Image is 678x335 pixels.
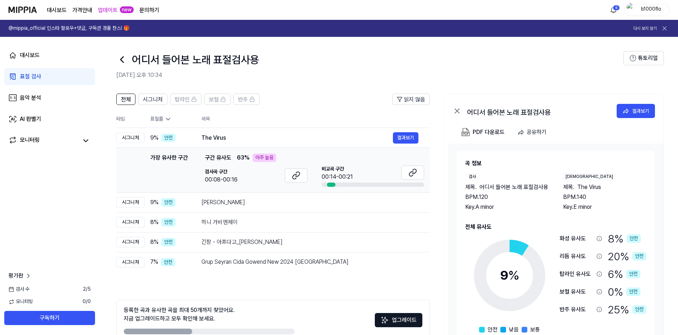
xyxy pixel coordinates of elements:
div: 안전 [161,218,176,227]
div: 0 % [608,284,640,299]
button: 튜토리얼 [623,51,664,65]
button: 다시 보지 않기 [633,26,657,32]
div: 검사 [465,173,479,180]
button: 구독하기 [4,311,95,325]
img: PDF Download [461,128,470,136]
h2: 전체 유사도 [465,223,646,231]
div: 안전 [632,305,646,314]
button: 시그니처 [138,94,167,105]
span: 0 / 0 [83,298,91,305]
div: 안전 [161,238,176,246]
div: AI 판별기 [20,115,41,123]
div: 안전 [161,198,176,207]
h1: 어디서 들어본 노래 표절검사용 [132,52,259,67]
div: [PERSON_NAME] [201,198,418,207]
div: 안전 [161,134,176,142]
div: 시그니처 [116,133,145,143]
img: profile [627,3,635,17]
button: profileb1000flo [624,4,669,16]
a: 업데이트 [98,6,118,15]
div: 안전 [626,270,640,278]
div: 어디서 들어본 노래 표절검사용 [467,107,609,115]
a: AI 판별기 [4,111,95,128]
div: 표절 검사 [20,72,41,81]
span: 보통 [530,325,540,334]
button: 탑라인 [170,94,201,105]
div: 시그니처 [116,237,145,247]
a: 문의하기 [139,6,159,15]
div: Grup Seyran Cida Gowend New 2024 [GEOGRAPHIC_DATA] [201,258,418,266]
a: 평가판 [9,272,32,280]
div: The Virus [201,134,393,142]
div: 등록한 곡과 유사한 곡을 최대 50개까지 찾았어요. 지금 업그레이드하고 모두 확인해 보세요. [124,306,235,323]
div: 음악 분석 [20,94,41,102]
div: 시그니처 [116,197,145,208]
span: 9 % [150,134,159,142]
div: 허니 가비엔제이 [201,218,418,227]
div: 00:14-00:21 [322,173,353,181]
a: 대시보드 [47,6,67,15]
div: 가장 유사한 구간 [150,153,188,187]
div: 시그니처 [116,217,145,228]
button: PDF 다운로드 [460,125,506,139]
div: Key. E minor [563,203,647,211]
div: 6 % [608,267,640,281]
span: 탑라인 [175,95,190,104]
div: 8 % [608,231,641,246]
div: 6 [613,5,620,11]
h2: [DATE] 오후 10:34 [116,71,623,79]
div: BPM. 120 [465,193,549,201]
div: 결과보기 [632,107,649,115]
button: 전체 [116,94,135,105]
a: 가격안내 [72,6,92,15]
span: 전체 [121,95,131,104]
div: 9 [500,266,519,285]
div: 반주 유사도 [560,305,594,314]
div: 20 % [608,249,646,264]
div: PDF 다운로드 [473,128,505,137]
div: new [120,6,134,13]
div: 안전 [626,287,640,296]
div: 화성 유사도 [560,234,594,243]
div: b1000flo [637,6,665,13]
span: 반주 [238,95,248,104]
div: 리듬 유사도 [560,252,594,261]
span: 63 % [237,153,250,162]
a: 표절 검사 [4,68,95,85]
button: 읽지 않음 [392,94,430,105]
button: 공유하기 [515,125,552,139]
span: 낮음 [509,325,519,334]
div: 탑라인 유사도 [560,270,594,278]
span: 9 % [150,198,159,207]
span: 어디서 들어본 노래 표절검사용 [479,183,548,191]
div: 모니터링 [20,136,40,146]
img: Sparkles [380,316,389,324]
span: 검사곡 구간 [205,168,238,175]
div: 긴장 - 아프다고_[PERSON_NAME] [201,238,418,246]
a: 대시보드 [4,47,95,64]
span: 제목 . [465,183,477,191]
span: 구간 유사도 [205,153,231,162]
button: 알림6 [608,4,619,16]
div: [DEMOGRAPHIC_DATA] [563,173,616,180]
div: 표절률 [150,116,190,123]
div: 공유하기 [527,128,546,137]
div: BPM. 140 [563,193,647,201]
h2: 곡 정보 [465,159,646,168]
span: 제목 . [563,183,574,191]
button: 보컬 [204,94,230,105]
div: 보컬 유사도 [560,287,594,296]
img: 알림 [609,6,618,14]
span: 안전 [488,325,498,334]
div: 안전 [161,258,175,267]
span: 검사 수 [9,286,29,293]
button: 결과보기 [393,132,418,144]
h1: @mippia_official 인스타 팔로우+댓글, 구독권 경품 찬스! 🎁 [9,25,129,32]
span: The Virus [577,183,601,191]
span: 7 % [150,258,158,266]
div: 대시보드 [20,51,40,60]
button: 결과보기 [617,104,655,118]
div: 아주 높음 [252,153,276,162]
div: 시그니처 [116,257,145,268]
